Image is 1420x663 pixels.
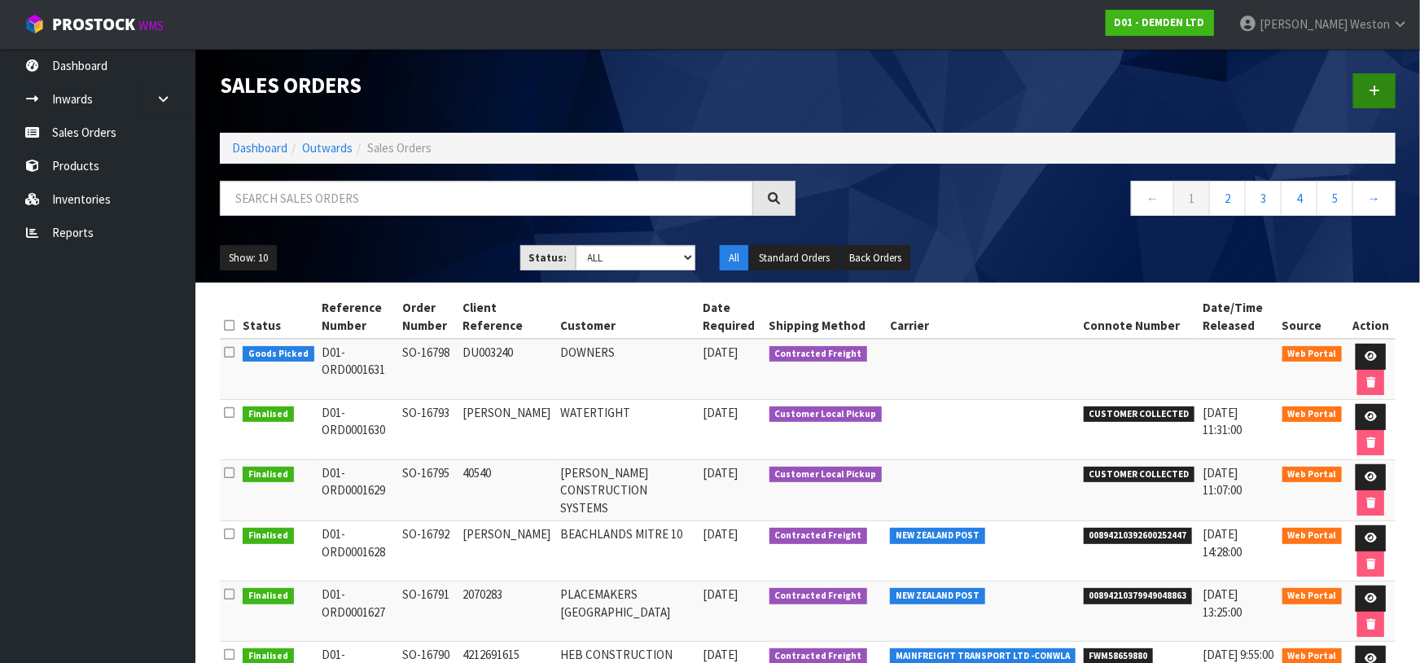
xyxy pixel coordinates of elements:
span: [DATE] 11:07:00 [1203,465,1242,498]
td: SO-16792 [398,521,458,582]
h1: Sales Orders [220,73,795,98]
th: Customer [557,295,699,339]
td: D01-ORD0001629 [318,460,399,521]
span: Web Portal [1282,406,1343,423]
th: Status [239,295,318,339]
td: DOWNERS [557,339,699,400]
span: [DATE] [703,647,738,662]
td: D01-ORD0001631 [318,339,399,400]
span: Customer Local Pickup [769,406,883,423]
th: Action [1346,295,1396,339]
span: [DATE] [703,465,738,481]
span: 00894210392600252447 [1084,528,1193,544]
th: Client Reference [458,295,556,339]
span: [DATE] 13:25:00 [1203,586,1242,619]
span: Contracted Freight [769,346,868,362]
span: Web Portal [1282,467,1343,483]
th: Date/Time Released [1199,295,1278,339]
span: CUSTOMER COLLECTED [1084,467,1195,483]
span: [PERSON_NAME] [1260,16,1348,32]
th: Reference Number [318,295,399,339]
td: SO-16793 [398,400,458,460]
td: D01-ORD0001627 [318,582,399,642]
a: 3 [1245,181,1282,216]
span: CUSTOMER COLLECTED [1084,406,1195,423]
span: Finalised [243,467,294,483]
th: Carrier [886,295,1080,339]
a: 2 [1209,181,1246,216]
td: DU003240 [458,339,556,400]
strong: D01 - DEMDEN LTD [1115,15,1205,29]
a: Outwards [302,140,353,156]
button: Show: 10 [220,245,277,271]
span: NEW ZEALAND POST [890,588,985,604]
td: [PERSON_NAME] CONSTRUCTION SYSTEMS [557,460,699,521]
td: SO-16798 [398,339,458,400]
span: Web Portal [1282,346,1343,362]
span: Web Portal [1282,588,1343,604]
td: SO-16791 [398,582,458,642]
span: NEW ZEALAND POST [890,528,985,544]
nav: Page navigation [820,181,1396,221]
strong: Status: [529,251,568,265]
span: Contracted Freight [769,588,868,604]
td: 2070283 [458,582,556,642]
th: Connote Number [1080,295,1199,339]
td: SO-16795 [398,460,458,521]
span: [DATE] [703,526,738,542]
span: Sales Orders [367,140,432,156]
span: [DATE] [703,586,738,602]
td: [PERSON_NAME] [458,521,556,582]
th: Date Required [699,295,765,339]
span: [DATE] 11:31:00 [1203,405,1242,437]
span: Customer Local Pickup [769,467,883,483]
button: Standard Orders [750,245,839,271]
td: D01-ORD0001628 [318,521,399,582]
td: D01-ORD0001630 [318,400,399,460]
td: PLACEMAKERS [GEOGRAPHIC_DATA] [557,582,699,642]
img: cube-alt.png [24,14,45,34]
button: All [720,245,748,271]
small: WMS [138,18,164,33]
th: Source [1278,295,1347,339]
span: Goods Picked [243,346,314,362]
span: ProStock [52,14,135,35]
button: Back Orders [840,245,910,271]
td: WATERTIGHT [557,400,699,460]
span: Web Portal [1282,528,1343,544]
span: [DATE] 14:28:00 [1203,526,1242,559]
td: [PERSON_NAME] [458,400,556,460]
span: Weston [1350,16,1390,32]
span: Contracted Freight [769,528,868,544]
span: [DATE] 9:55:00 [1203,647,1273,662]
a: ← [1131,181,1174,216]
span: 00894210379949048863 [1084,588,1193,604]
td: 40540 [458,460,556,521]
span: Finalised [243,406,294,423]
span: Finalised [243,588,294,604]
span: [DATE] [703,345,738,360]
span: Finalised [243,528,294,544]
a: 1 [1173,181,1210,216]
td: BEACHLANDS MITRE 10 [557,521,699,582]
a: Dashboard [232,140,287,156]
a: → [1352,181,1396,216]
a: 5 [1317,181,1353,216]
a: 4 [1281,181,1317,216]
th: Shipping Method [765,295,887,339]
th: Order Number [398,295,458,339]
input: Search sales orders [220,181,753,216]
span: [DATE] [703,405,738,420]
